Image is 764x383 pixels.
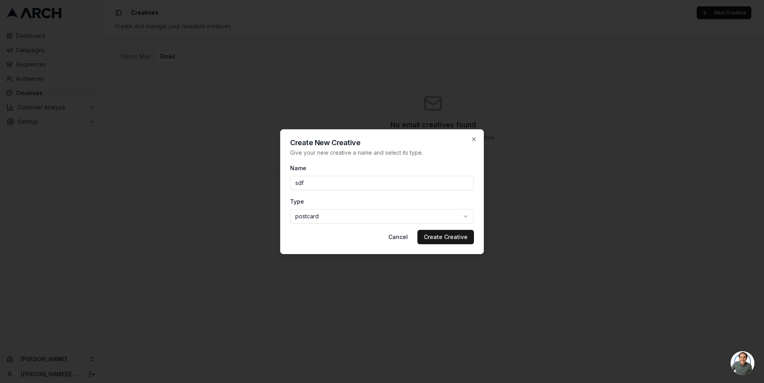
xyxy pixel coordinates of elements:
input: E.g. 'Welcome Postcard Q3' [290,176,474,190]
p: Give your new creative a name and select its type. [290,149,474,157]
label: Type [290,198,304,205]
button: Create Creative [417,230,474,244]
h2: Create New Creative [290,139,474,146]
label: Name [290,165,306,171]
button: Cancel [382,230,414,244]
